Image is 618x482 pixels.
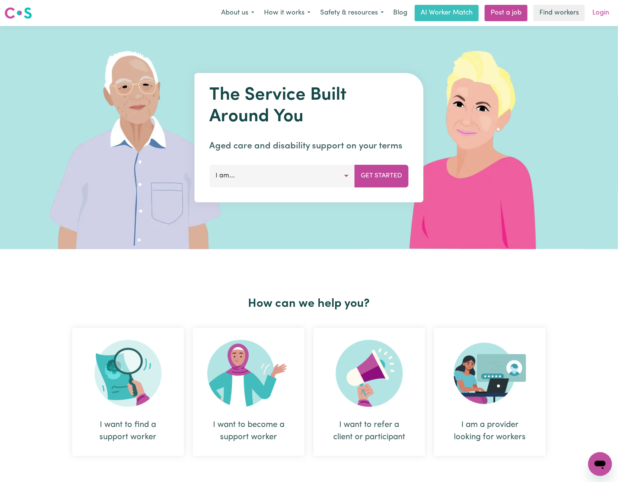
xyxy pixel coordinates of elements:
p: Aged care and disability support on your terms [210,139,409,153]
button: I am... [210,165,355,187]
button: How it works [259,5,315,21]
div: I want to refer a client or participant [313,328,425,456]
button: Safety & resources [315,5,389,21]
h1: The Service Built Around You [210,85,409,128]
a: AI Worker Match [415,5,479,21]
div: I am a provider looking for workers [434,328,546,456]
img: Careseekers logo [4,6,32,20]
a: Blog [389,5,412,21]
button: Get Started [355,165,409,187]
img: Search [95,340,162,407]
img: Become Worker [207,340,290,407]
div: I want to find a support worker [72,328,184,456]
div: I want to find a support worker [90,419,166,443]
img: Refer [336,340,403,407]
a: Post a job [485,5,528,21]
div: I want to become a support worker [211,419,287,443]
div: I want to become a support worker [193,328,305,456]
button: About us [216,5,259,21]
a: Login [588,5,614,21]
div: I am a provider looking for workers [452,419,528,443]
a: Careseekers logo [4,4,32,22]
iframe: Button to launch messaging window [588,452,612,476]
h2: How can we help you? [68,297,550,311]
img: Provider [454,340,526,407]
a: Find workers [533,5,585,21]
div: I want to refer a client or participant [331,419,407,443]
